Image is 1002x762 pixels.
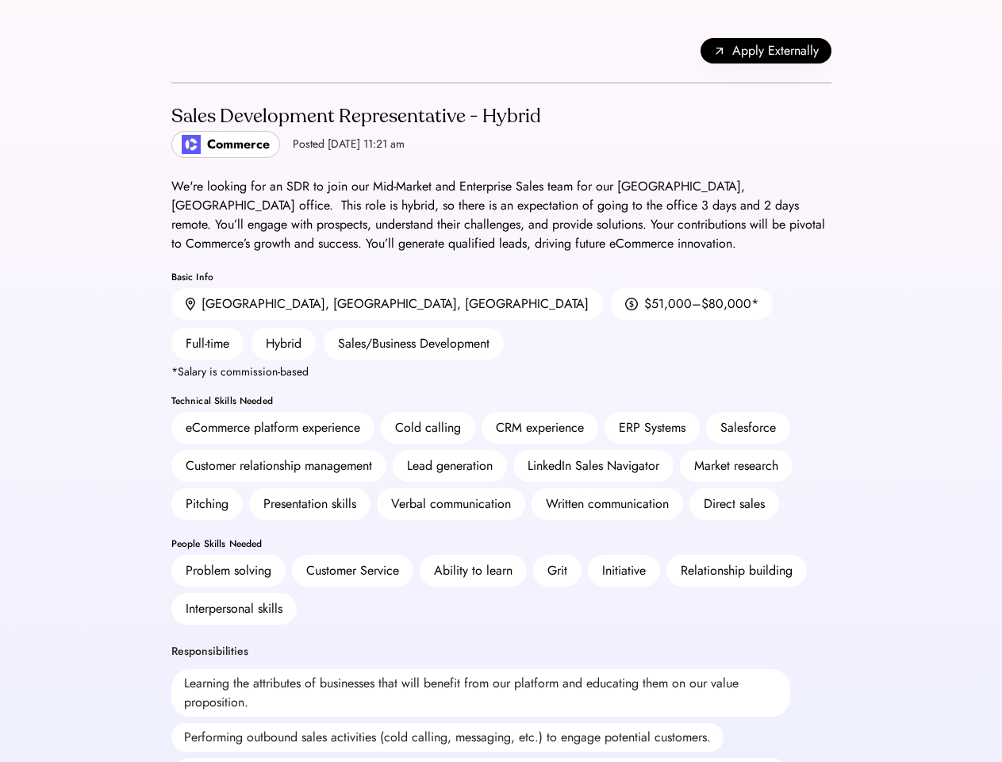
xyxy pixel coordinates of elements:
[171,366,309,377] div: *Salary is commission-based
[171,272,831,282] div: Basic Info
[171,104,541,129] div: Sales Development Representative - Hybrid
[528,456,659,475] div: LinkedIn Sales Navigator
[171,539,831,548] div: People Skills Needed
[186,495,228,514] div: Pitching
[681,561,793,580] div: Relationship building
[186,456,372,475] div: Customer relationship management
[619,418,685,437] div: ERP Systems
[547,561,567,580] div: Grit
[202,294,589,314] div: [GEOGRAPHIC_DATA], [GEOGRAPHIC_DATA], [GEOGRAPHIC_DATA]
[306,561,399,580] div: Customer Service
[251,328,316,360] div: Hybrid
[324,328,504,360] div: Sales/Business Development
[182,135,201,154] img: poweredbycommerce_logo.jpeg
[496,418,584,437] div: CRM experience
[171,644,248,660] div: Responsibilities
[171,328,244,360] div: Full-time
[434,561,513,580] div: Ability to learn
[701,38,831,63] button: Apply Externally
[694,456,778,475] div: Market research
[186,418,360,437] div: eCommerce platform experience
[407,456,493,475] div: Lead generation
[186,298,195,311] img: location.svg
[171,396,831,406] div: Technical Skills Needed
[625,297,638,311] img: money.svg
[171,723,724,752] div: Performing outbound sales activities (cold calling, messaging, etc.) to engage potential customers.
[602,561,646,580] div: Initiative
[704,495,765,514] div: Direct sales
[644,294,751,314] div: $51,000–$80,000
[391,495,511,514] div: Verbal communication
[171,669,790,717] div: Learning the attributes of businesses that will benefit from our platform and educating them on o...
[293,137,405,152] div: Posted [DATE] 11:21 am
[395,418,461,437] div: Cold calling
[186,599,282,618] div: Interpersonal skills
[171,177,831,253] div: We're looking for an SDR to join our Mid-Market and Enterprise Sales team for our [GEOGRAPHIC_DAT...
[207,135,270,154] div: Commerce
[263,495,356,514] div: Presentation skills
[732,41,819,60] span: Apply Externally
[720,418,776,437] div: Salesforce
[546,495,669,514] div: Written communication
[186,561,271,580] div: Problem solving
